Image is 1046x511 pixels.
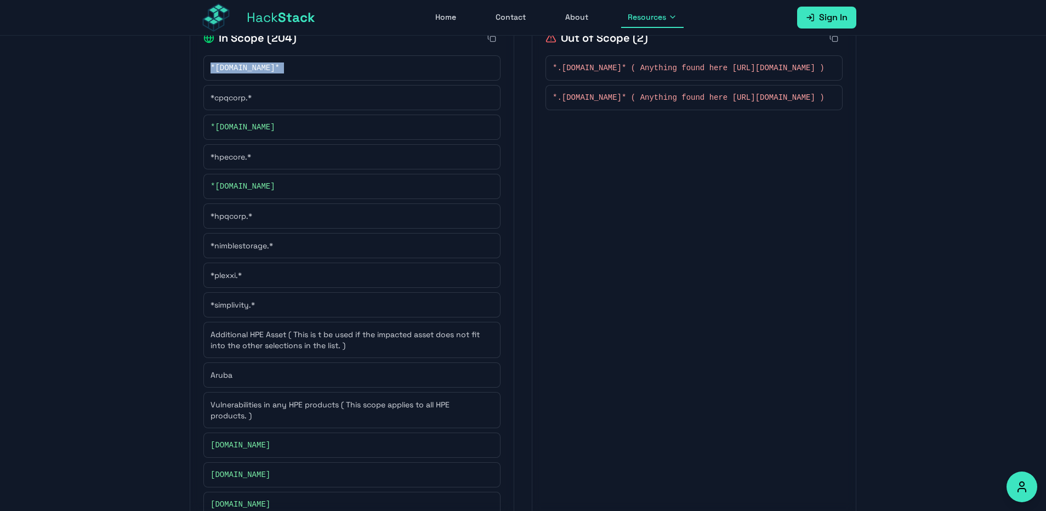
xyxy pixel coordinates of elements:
span: Vulnerabilities in any HPE products ( This scope applies to all HPE products. ) [211,399,482,421]
span: Additional HPE Asset ( This is t be used if the impacted asset does not fit into the other select... [211,329,482,351]
h2: In Scope ( 204 ) [203,30,297,46]
span: [DOMAIN_NAME] [211,440,270,451]
span: [DOMAIN_NAME] [211,499,270,510]
span: *hpqcorp.* [211,211,252,222]
span: *cpqcorp.* [211,92,252,103]
span: Stack [278,9,315,26]
span: *nimblestorage.* [211,240,273,251]
span: *[DOMAIN_NAME] [211,122,275,133]
span: *[DOMAIN_NAME]* [211,63,280,73]
span: *simplivity.* [211,299,255,310]
h2: Out of Scope ( 2 ) [545,30,648,46]
span: *hpecore.* [211,151,251,162]
span: Sign In [819,11,848,24]
a: Contact [489,7,532,28]
span: *.[DOMAIN_NAME]* ( Anything found here [URL][DOMAIN_NAME] ) [553,63,825,73]
button: Copy all in-scope items [483,29,501,47]
span: [DOMAIN_NAME] [211,469,270,480]
span: Resources [628,12,666,22]
a: Home [429,7,463,28]
span: *.[DOMAIN_NAME]* ( Anything found here [URL][DOMAIN_NAME] ) [553,92,825,103]
button: Accessibility Options [1007,472,1037,502]
button: Copy all out-of-scope items [825,29,843,47]
button: Resources [621,7,684,28]
span: Aruba [211,370,232,381]
span: *[DOMAIN_NAME] [211,181,275,192]
a: About [559,7,595,28]
span: Hack [247,9,315,26]
a: Sign In [797,7,856,29]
